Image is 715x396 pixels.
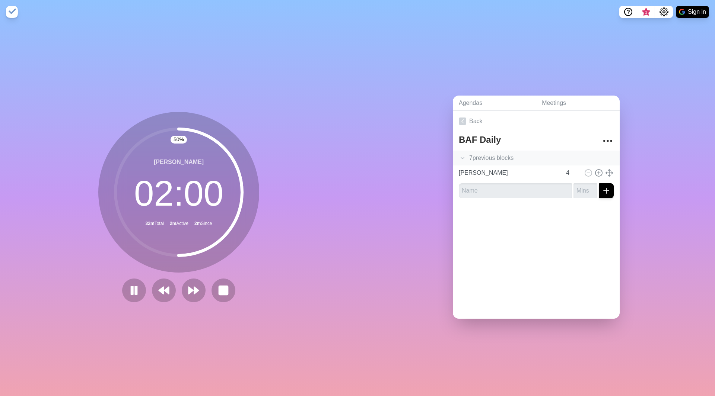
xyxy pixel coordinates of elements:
button: Help [619,6,637,18]
span: 3 [643,9,649,15]
img: google logo [679,9,685,15]
div: 7 previous block [453,151,620,165]
input: Mins [573,183,597,198]
input: Mins [563,165,581,180]
a: Meetings [536,96,620,111]
button: Sign in [676,6,709,18]
img: timeblocks logo [6,6,18,18]
button: What’s new [637,6,655,18]
a: Agendas [453,96,536,111]
input: Name [456,165,562,180]
button: Settings [655,6,673,18]
input: Name [459,183,572,198]
span: s [511,154,514,162]
button: More [600,133,615,148]
a: Back [453,111,620,132]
